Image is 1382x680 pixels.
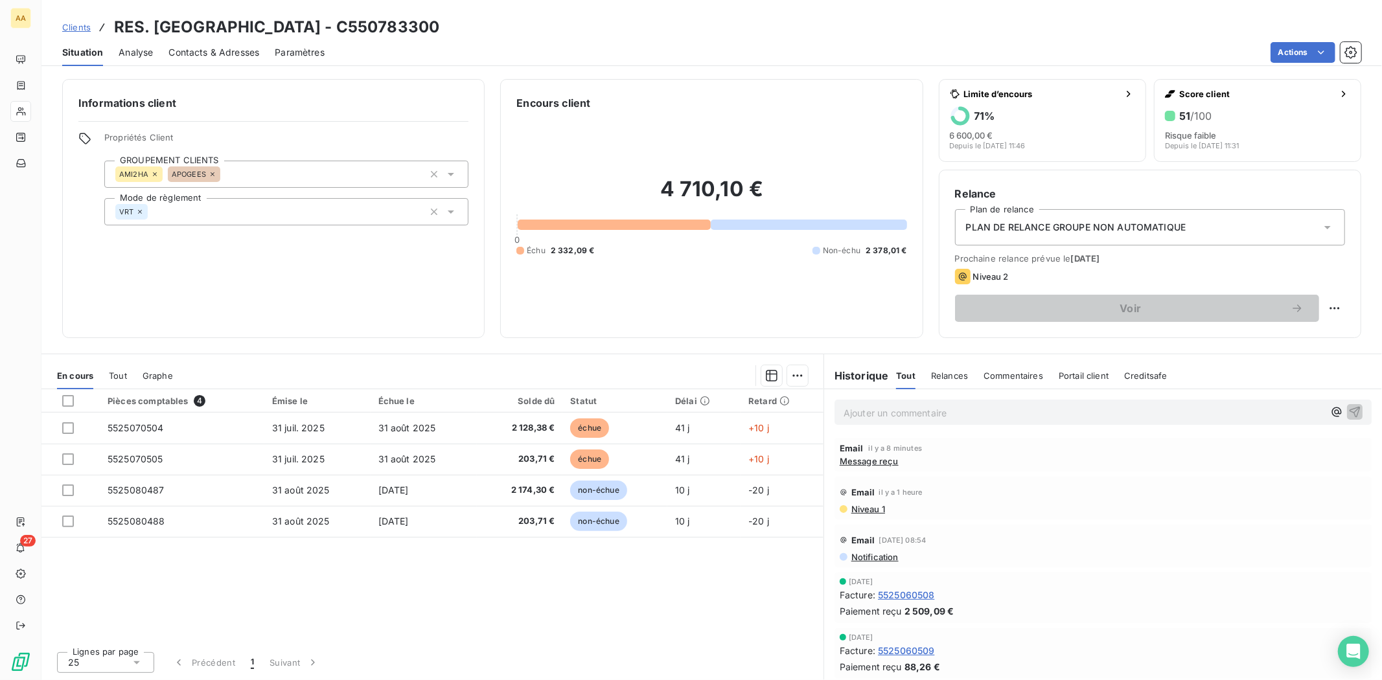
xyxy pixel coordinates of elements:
[840,644,875,657] span: Facture :
[275,46,325,59] span: Paramètres
[675,453,690,464] span: 41 j
[748,453,769,464] span: +10 j
[485,484,555,497] span: 2 174,30 €
[119,170,148,178] span: AMI2HA
[748,396,816,406] div: Retard
[850,552,899,562] span: Notification
[262,649,327,676] button: Suivant
[20,535,36,547] span: 27
[108,453,163,464] span: 5525070505
[272,453,325,464] span: 31 juil. 2025
[1124,370,1168,381] span: Creditsafe
[950,130,993,141] span: 6 600,00 €
[955,186,1345,201] h6: Relance
[851,535,875,545] span: Email
[966,221,1186,234] span: PLAN DE RELANCE GROUPE NON AUTOMATIQUE
[143,370,173,381] span: Graphe
[675,396,733,406] div: Délai
[516,176,906,215] h2: 4 710,10 €
[1271,42,1335,63] button: Actions
[514,234,520,245] span: 0
[62,21,91,34] a: Clients
[551,245,595,256] span: 2 332,09 €
[165,649,243,676] button: Précédent
[840,604,902,618] span: Paiement reçu
[172,170,206,178] span: APOGEES
[516,95,590,111] h6: Encours client
[78,95,468,111] h6: Informations client
[108,422,164,433] span: 5525070504
[1059,370,1109,381] span: Portail client
[68,656,79,669] span: 25
[57,370,93,381] span: En cours
[840,660,902,674] span: Paiement reçu
[879,536,927,544] span: [DATE] 08:54
[10,8,31,28] div: AA
[849,633,873,641] span: [DATE]
[378,396,469,406] div: Échue le
[1154,79,1361,162] button: Score client51/100Risque faibleDepuis le [DATE] 11:31
[904,660,940,674] span: 88,26 €
[194,395,205,407] span: 4
[570,481,627,500] span: non-échue
[62,46,103,59] span: Situation
[570,512,627,531] span: non-échue
[939,79,1146,162] button: Limite d’encours71%6 600,00 €Depuis le [DATE] 11:46
[378,516,409,527] span: [DATE]
[1190,109,1212,122] span: /100
[108,484,165,495] span: 5525080487
[849,578,873,585] span: [DATE]
[109,370,127,381] span: Tout
[378,422,436,433] span: 31 août 2025
[675,516,690,527] span: 10 j
[220,168,231,180] input: Ajouter une valeur
[485,422,555,435] span: 2 128,38 €
[840,456,899,466] span: Message reçu
[878,644,935,657] span: 5525060509
[251,656,254,669] span: 1
[108,516,165,527] span: 5525080488
[675,422,690,433] span: 41 j
[108,395,257,407] div: Pièces comptables
[973,271,1009,282] span: Niveau 2
[904,604,954,618] span: 2 509,09 €
[62,22,91,32] span: Clients
[974,109,995,122] h6: 71 %
[748,516,769,527] span: -20 j
[955,253,1345,264] span: Prochaine relance prévue le
[148,206,158,218] input: Ajouter une valeur
[272,484,330,495] span: 31 août 2025
[119,46,153,59] span: Analyse
[878,588,935,602] span: 5525060508
[378,453,436,464] span: 31 août 2025
[675,484,690,495] span: 10 j
[748,422,769,433] span: +10 j
[850,504,885,514] span: Niveau 1
[869,444,922,452] span: il y a 8 minutes
[955,295,1319,322] button: Voir
[272,516,330,527] span: 31 août 2025
[104,132,468,150] span: Propriétés Client
[1165,130,1216,141] span: Risque faible
[840,443,864,453] span: Email
[570,396,660,406] div: Statut
[1179,109,1212,122] h6: 51
[971,303,1291,313] span: Voir
[114,16,439,39] h3: RES. [GEOGRAPHIC_DATA] - C550783300
[10,652,31,672] img: Logo LeanPay
[879,488,923,496] span: il y a 1 heure
[840,588,875,602] span: Facture :
[1179,89,1333,99] span: Score client
[748,484,769,495] span: -20 j
[168,46,259,59] span: Contacts & Adresses
[272,422,325,433] span: 31 juil. 2025
[1338,636,1369,667] div: Open Intercom Messenger
[896,370,916,381] span: Tout
[964,89,1118,99] span: Limite d’encours
[866,245,907,256] span: 2 378,01 €
[485,396,555,406] div: Solde dû
[1165,142,1239,150] span: Depuis le [DATE] 11:31
[1071,253,1100,264] span: [DATE]
[570,418,609,438] span: échue
[272,396,363,406] div: Émise le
